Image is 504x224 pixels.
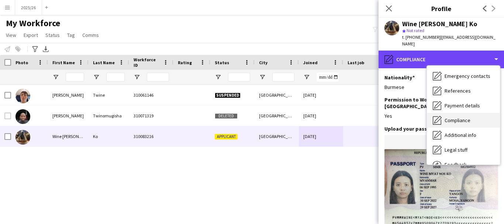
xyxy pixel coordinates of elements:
[89,106,129,126] div: Twinomugisha
[215,113,238,119] span: Deleted
[255,126,299,147] div: [GEOGRAPHIC_DATA]
[379,4,504,13] h3: Profile
[67,32,75,38] span: Tag
[3,30,19,40] a: View
[79,30,102,40] a: Comms
[93,74,100,80] button: Open Filter Menu
[215,134,238,139] span: Applicant
[255,85,299,105] div: [GEOGRAPHIC_DATA]
[82,32,99,38] span: Comms
[66,73,84,82] input: First Name Filter Input
[129,126,173,147] div: 310083216
[215,74,221,80] button: Open Filter Menu
[402,34,441,40] span: t. [PHONE_NUMBER]
[445,132,476,138] span: Additional info
[15,0,42,15] button: 2025/26
[317,73,339,82] input: Joined Filter Input
[134,57,160,68] span: Workforce ID
[134,74,140,80] button: Open Filter Menu
[384,84,498,90] div: Burmese
[427,98,500,113] div: Payment details
[129,85,173,105] div: 310061146
[215,60,229,65] span: Status
[427,142,500,157] div: Legal stuff
[228,73,250,82] input: Status Filter Input
[348,60,364,65] span: Last job
[427,69,500,83] div: Emergency contacts
[379,51,504,68] div: Compliance
[299,126,343,147] div: [DATE]
[45,32,60,38] span: Status
[178,60,192,65] span: Rating
[106,73,125,82] input: Last Name Filter Input
[93,60,115,65] span: Last Name
[4,113,11,119] input: Row Selection is disabled for this row (unchecked)
[384,113,498,119] div: Yes
[48,126,89,147] div: Wine [PERSON_NAME]
[15,109,30,124] img: Robert Twinomugisha
[6,18,60,29] span: My Workforce
[384,74,415,81] h3: Nationality
[48,106,89,126] div: [PERSON_NAME]
[445,87,471,94] span: References
[384,96,492,110] h3: Permission to Work in the [GEOGRAPHIC_DATA]
[41,45,50,54] app-action-btn: Export XLSX
[402,34,496,46] span: | [EMAIL_ADDRESS][DOMAIN_NAME]
[427,157,500,172] div: Feedback
[15,60,28,65] span: Photo
[299,85,343,105] div: [DATE]
[48,85,89,105] div: [PERSON_NAME]
[21,30,41,40] a: Export
[129,106,173,126] div: 310071319
[89,85,129,105] div: Twine
[31,45,39,54] app-action-btn: Advanced filters
[89,126,129,147] div: Ko
[445,161,467,168] span: Feedback
[24,32,38,38] span: Export
[6,32,16,38] span: View
[215,93,241,98] span: Suspended
[427,113,500,128] div: Compliance
[15,89,30,103] img: Daniel Twine
[427,83,500,98] div: References
[52,74,59,80] button: Open Filter Menu
[42,30,63,40] a: Status
[303,60,318,65] span: Joined
[445,102,480,109] span: Payment details
[299,106,343,126] div: [DATE]
[259,60,267,65] span: City
[445,73,490,79] span: Emergency contacts
[259,74,266,80] button: Open Filter Menu
[147,73,169,82] input: Workforce ID Filter Input
[52,60,75,65] span: First Name
[255,106,299,126] div: [GEOGRAPHIC_DATA]
[407,28,424,33] span: Not rated
[15,130,30,145] img: Wine Myat Noe Ko
[272,73,294,82] input: City Filter Input
[445,147,467,153] span: Legal stuff
[64,30,78,40] a: Tag
[427,128,500,142] div: Additional info
[445,117,470,124] span: Compliance
[303,74,310,80] button: Open Filter Menu
[384,125,441,132] h3: Upload your passport
[402,21,477,27] div: Wine [PERSON_NAME] Ko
